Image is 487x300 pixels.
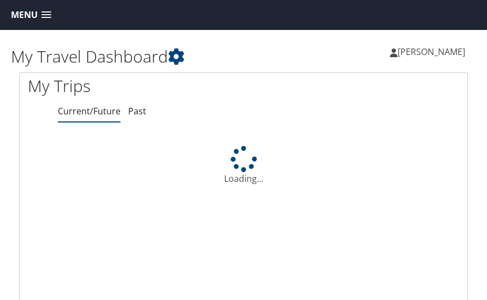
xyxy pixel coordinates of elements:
div: Loading... [20,146,467,185]
a: [PERSON_NAME] [390,35,476,68]
a: Past [128,105,146,117]
a: Current/Future [58,105,121,117]
a: Menu [5,6,57,24]
h1: My Travel Dashboard [11,45,244,68]
span: Menu [11,10,38,20]
span: [PERSON_NAME] [398,46,465,58]
h1: My Trips [28,75,236,97]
